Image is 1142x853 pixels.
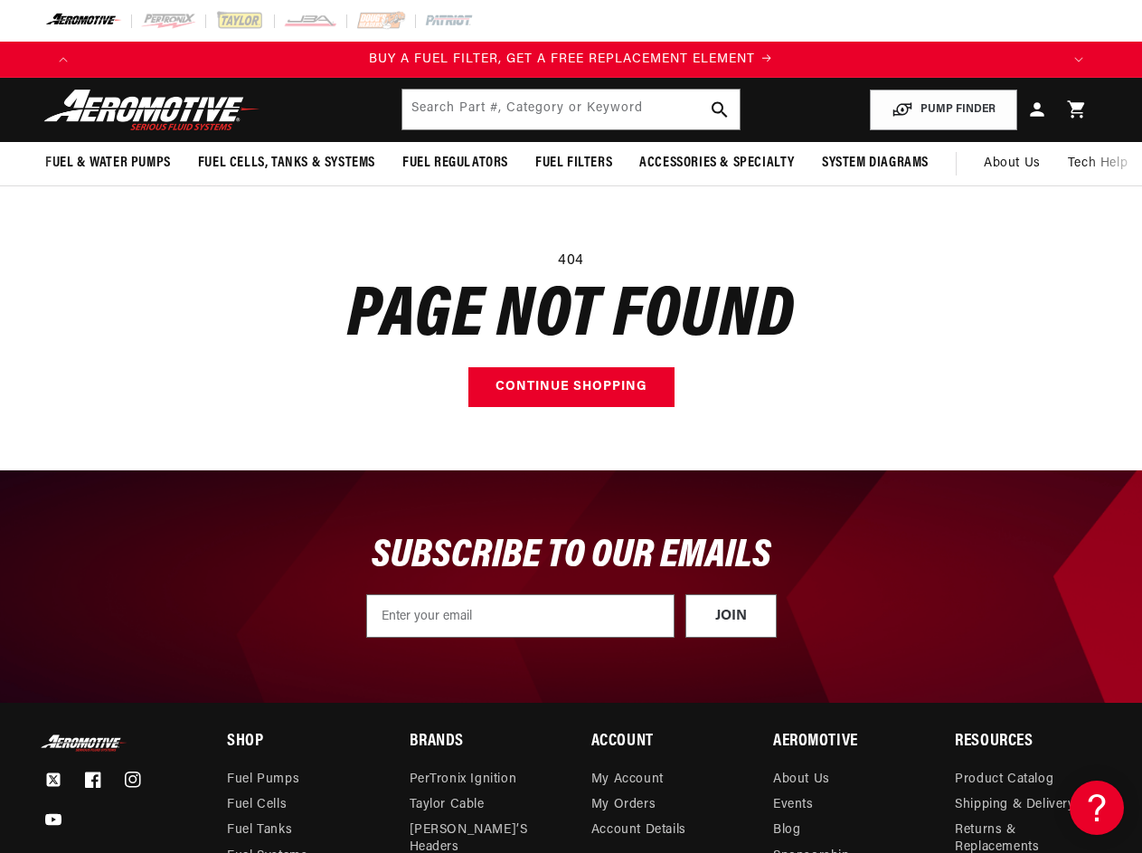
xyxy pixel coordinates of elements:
p: 404 [45,250,1097,273]
a: Fuel Tanks [227,818,292,843]
span: Fuel Regulators [402,154,508,173]
a: About Us [773,772,830,792]
div: Announcement [81,50,1061,70]
a: Shipping & Delivery [955,792,1074,818]
summary: Fuel Regulators [389,142,522,185]
a: Account Details [591,818,686,843]
a: Taylor Cable [410,792,485,818]
span: BUY A FUEL FILTER, GET A FREE REPLACEMENT ELEMENT [369,52,755,66]
span: Tech Help [1068,154,1128,174]
summary: System Diagrams [808,142,942,185]
span: About Us [984,156,1041,170]
button: search button [700,90,740,129]
span: Fuel Cells, Tanks & Systems [198,154,375,173]
div: 2 of 4 [81,50,1061,70]
summary: Tech Help [1054,142,1141,185]
button: Translation missing: en.sections.announcements.previous_announcement [45,42,81,78]
input: Search by Part Number, Category or Keyword [402,90,739,129]
a: Fuel Cells [227,792,287,818]
span: Accessories & Specialty [639,154,795,173]
img: Aeromotive [39,89,265,131]
a: Continue shopping [468,367,675,408]
summary: Fuel & Water Pumps [32,142,184,185]
a: About Us [970,142,1054,185]
span: Fuel Filters [535,154,612,173]
a: My Account [591,772,664,792]
a: Blog [773,818,800,843]
button: JOIN [685,594,777,638]
button: PUMP FINDER [870,90,1017,130]
input: Enter your email [366,594,675,638]
summary: Fuel Filters [522,142,626,185]
span: SUBSCRIBE TO OUR EMAILS [372,535,771,576]
a: Product Catalog [955,772,1053,792]
span: Fuel & Water Pumps [45,154,171,173]
button: Translation missing: en.sections.announcements.next_announcement [1061,42,1097,78]
a: My Orders [591,792,656,818]
a: PerTronix Ignition [410,772,517,792]
img: Aeromotive [39,735,129,752]
span: System Diagrams [822,154,929,173]
summary: Fuel Cells, Tanks & Systems [184,142,389,185]
a: BUY A FUEL FILTER, GET A FREE REPLACEMENT ELEMENT [81,50,1061,70]
summary: Accessories & Specialty [626,142,808,185]
a: Events [773,792,814,818]
h1: Page not found [45,287,1097,348]
a: Fuel Pumps [227,772,299,792]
